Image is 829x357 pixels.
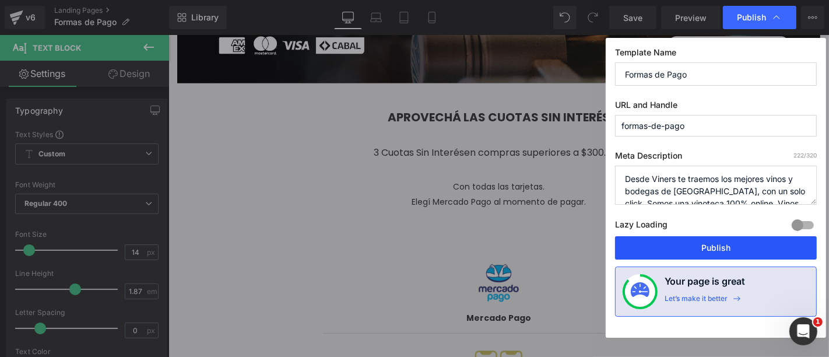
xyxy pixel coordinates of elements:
[615,217,668,236] label: Lazy Loading
[296,111,455,124] span: en compras superiores a $300.000
[243,161,417,173] span: Elegí Mercado Pago al momento de pagar.
[813,317,823,327] span: 1
[298,277,363,289] strong: Mercado Pago
[665,274,745,294] h4: Your page is great
[615,236,817,260] button: Publish
[737,12,766,23] span: Publish
[665,294,728,309] div: Let’s make it better
[206,111,296,124] span: 3 Cuotas Sin Interés
[793,152,804,159] span: 222
[631,282,649,301] img: onboarding-status.svg
[615,166,817,205] textarea: Desde Viners te traemos los mejores vinos y bodegas de [GEOGRAPHIC_DATA], con un solo click. Somo...
[615,150,817,166] label: Meta Description
[793,152,817,159] span: /320
[284,146,376,157] span: Con todas las tarjetas.
[219,74,441,90] strong: APROVECHÁ LAS CUOTAS SIN INTERÉS
[789,317,817,345] iframe: Intercom live chat
[615,100,817,115] label: URL and Handle
[615,47,817,62] label: Template Name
